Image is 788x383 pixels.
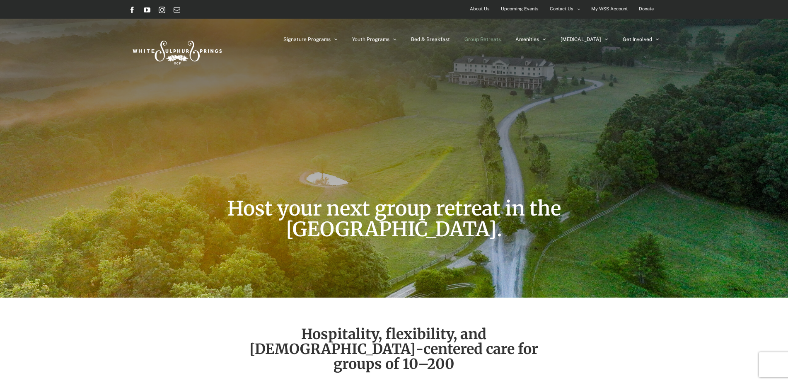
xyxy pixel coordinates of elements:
span: Group Retreats [464,37,501,42]
span: Bed & Breakfast [411,37,450,42]
img: White Sulphur Springs Logo [129,32,224,70]
a: Group Retreats [464,19,501,60]
span: Donate [639,3,654,15]
a: Bed & Breakfast [411,19,450,60]
span: My WSS Account [591,3,628,15]
a: Amenities [515,19,546,60]
span: Amenities [515,37,539,42]
a: YouTube [144,7,150,13]
a: Instagram [159,7,165,13]
a: Get Involved [623,19,659,60]
nav: Main Menu [283,19,659,60]
span: Upcoming Events [501,3,539,15]
a: [MEDICAL_DATA] [561,19,608,60]
a: Signature Programs [283,19,338,60]
span: Get Involved [623,37,652,42]
span: Youth Programs [352,37,389,42]
a: Email [174,7,180,13]
a: Youth Programs [352,19,396,60]
span: [MEDICAL_DATA] [561,37,601,42]
h2: Hospitality, flexibility, and [DEMOGRAPHIC_DATA]-centered care for groups of 10–200 [239,327,549,371]
span: About Us [470,3,490,15]
span: Signature Programs [283,37,331,42]
a: Facebook [129,7,135,13]
span: Contact Us [550,3,573,15]
span: Host your next group retreat in the [GEOGRAPHIC_DATA]. [227,196,561,242]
